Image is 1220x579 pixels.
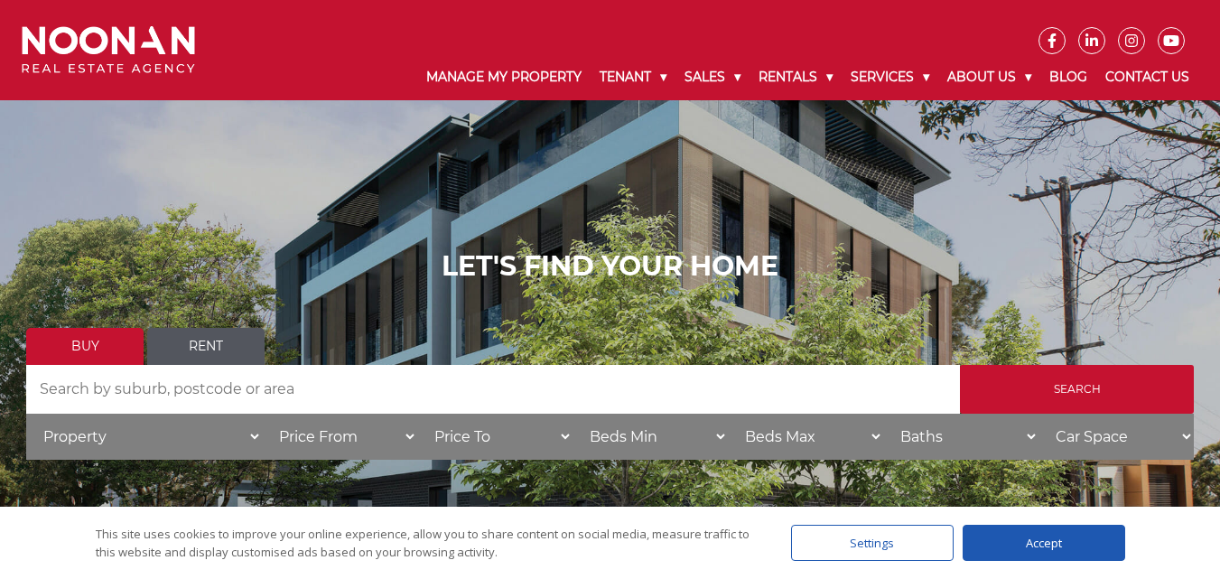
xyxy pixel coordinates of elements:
[26,365,960,414] input: Search by suburb, postcode or area
[938,54,1040,100] a: About Us
[147,328,265,365] a: Rent
[1096,54,1198,100] a: Contact Us
[675,54,750,100] a: Sales
[96,525,755,561] div: This site uses cookies to improve your online experience, allow you to share content on social me...
[960,365,1194,414] input: Search
[22,26,195,74] img: Noonan Real Estate Agency
[791,525,954,561] div: Settings
[591,54,675,100] a: Tenant
[963,525,1125,561] div: Accept
[1040,54,1096,100] a: Blog
[26,328,144,365] a: Buy
[750,54,842,100] a: Rentals
[26,250,1194,283] h1: LET'S FIND YOUR HOME
[417,54,591,100] a: Manage My Property
[842,54,938,100] a: Services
